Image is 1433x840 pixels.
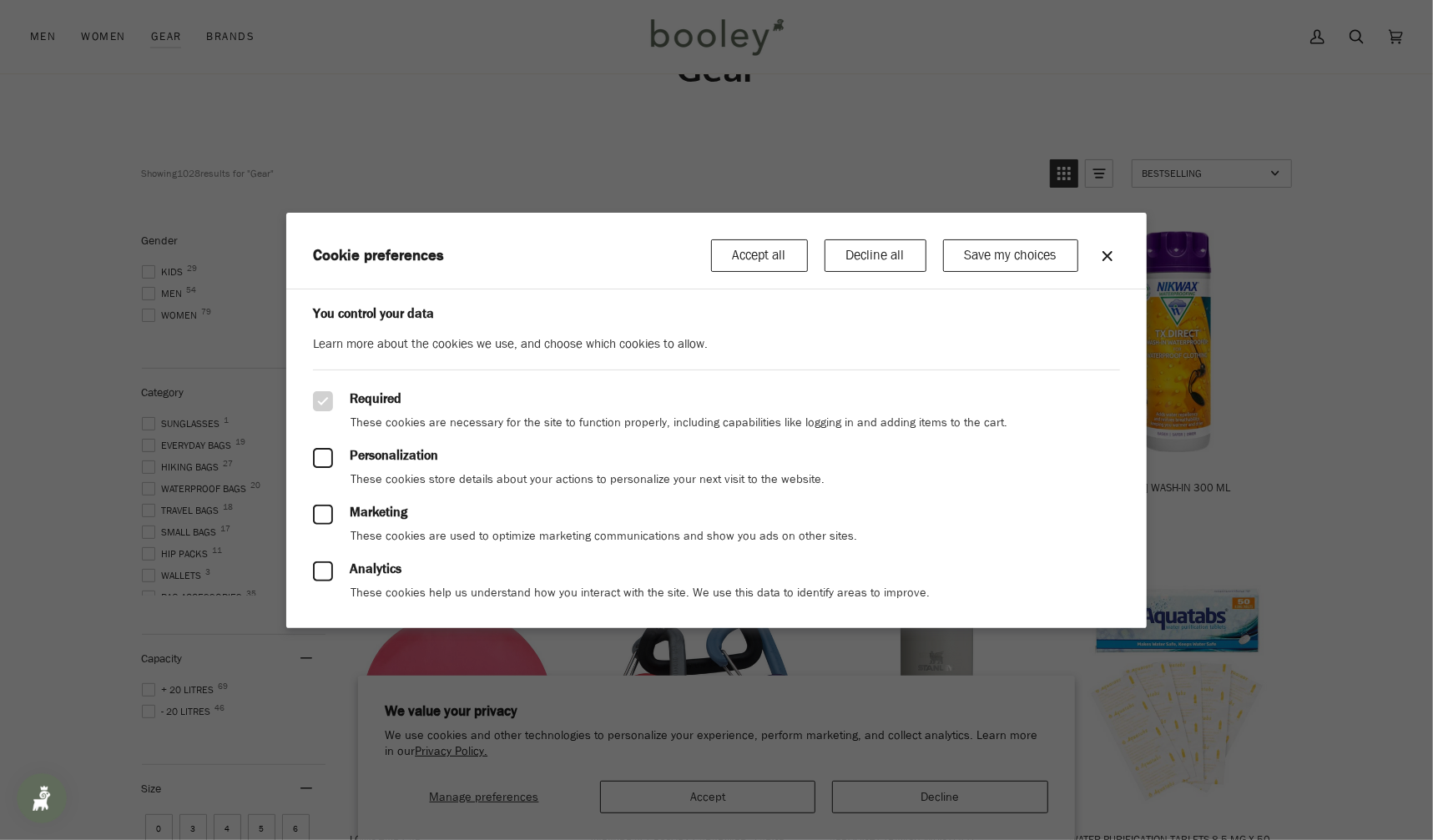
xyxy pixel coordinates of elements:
[313,306,1119,322] h3: You control your data
[313,505,1119,525] label: Marketing
[1097,245,1118,265] button: Close dialog
[313,561,1119,581] label: Analytics
[313,246,710,265] h2: Cookie preferences
[313,391,1119,411] label: Required
[17,773,67,823] iframe: Button to open loyalty program pop-up
[313,415,1119,431] p: These cookies are necessary for the site to function properly, including capabilities like loggin...
[825,239,926,271] button: Decline all
[313,334,1119,354] p: Learn more about the cookies we use, and choose which cookies to allow.
[943,239,1078,271] button: Save my choices
[313,472,1119,488] p: These cookies store details about your actions to personalize your next visit to the website.
[313,448,1119,468] label: Personalization
[711,239,808,271] button: Accept all
[313,586,1119,601] p: These cookies help us understand how you interact with the site. We use this data to identify are...
[313,529,1119,545] p: These cookies are used to optimize marketing communications and show you ads on other sites.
